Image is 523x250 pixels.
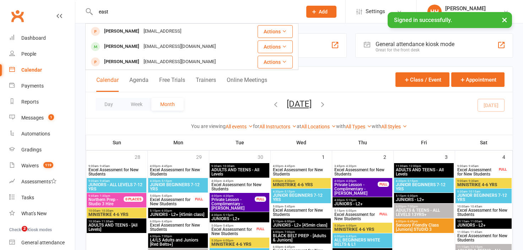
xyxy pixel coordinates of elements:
div: FULL [255,226,266,232]
span: JUNIOR BEGINNERS 7-12 YRS [150,183,206,191]
span: - 9:45am [467,165,479,168]
a: All Locations [301,124,336,129]
div: 28 [135,151,147,162]
span: - 5:15pm [222,213,233,217]
span: 4:00pm [211,179,268,183]
span: 4:30pm [395,179,452,183]
div: [PERSON_NAME] [102,57,141,67]
span: 9:00am [457,179,510,183]
span: - 10:30am [100,209,113,212]
span: - 4:30pm [222,194,233,198]
span: Private Lesson - Complimentary - [PERSON_NAME] [334,183,378,195]
strong: for [253,123,259,129]
span: Studio 3 Hire [88,198,132,206]
span: JUNIORS - L2+ [457,223,510,227]
span: JUNIOR BEGINNERS 7-12 YRS [273,193,329,202]
span: JUNIOR BEGINNERS 7-12 YRS [395,183,452,191]
span: 5:30pm [211,239,268,242]
span: 6:00pm [150,220,206,223]
span: Excel Assessment for New Students [150,198,194,206]
span: 4:30pm [334,199,391,202]
span: - 10:45am [469,205,482,208]
div: 2 [383,151,393,162]
span: 10:30am [88,220,145,223]
span: - 7:00pm [283,230,295,234]
div: Messages [21,115,44,121]
span: - 1:30pm [98,194,110,198]
span: 11:00am [395,165,452,168]
a: Messages 1 [9,110,75,126]
span: - 4:30pm [283,179,295,183]
div: FULL [378,211,389,217]
span: 4:00pm [150,165,206,168]
span: - 6:45pm [283,245,295,249]
span: 6:00pm [334,235,391,238]
span: - 5:45pm [283,205,295,208]
a: All events [226,124,253,129]
div: HH [427,5,442,19]
a: Dashboard [9,30,75,46]
span: - 7:00pm [406,205,418,208]
strong: with [336,123,346,129]
span: JUNIORS - L2+ [395,198,452,202]
span: ADULTS AND TEENS - [All Levels] [88,223,145,232]
span: 5:00pm [211,224,255,227]
input: Search... [93,7,297,17]
span: 4:00pm [211,194,255,198]
span: - 4:45pm [222,179,233,183]
span: - 10:15am [467,190,480,193]
span: - 5:15pm [406,179,418,183]
span: - 9:45am [98,179,110,183]
div: 1 [322,151,332,162]
button: Online Meetings [227,77,267,92]
th: Thu [332,135,393,150]
span: MINISTRIKE 4-6 YRS [88,212,145,217]
div: Dashboard [21,35,46,41]
span: 9:30am [211,165,268,168]
a: Gradings [9,142,75,158]
div: [PERSON_NAME] [102,26,141,37]
button: Month [151,98,184,111]
span: 4:30pm [273,190,329,193]
span: Excel Assessment for New Students [334,168,391,176]
span: 6:00pm [273,245,329,249]
button: Actions [258,40,293,53]
span: - 11:45am [469,230,482,234]
span: 5:00pm [150,194,194,198]
span: 5:15pm [334,209,378,212]
div: [EMAIL_ADDRESS][DOMAIN_NAME] [141,57,218,67]
a: Tasks [9,190,75,206]
span: Excel Assessment for New Students [457,208,510,217]
button: Actions [258,56,293,68]
span: ADULTS AND TEENS - All Levels [211,168,268,176]
span: MINISTRIKE 4-6 YRS [334,227,391,232]
span: - 6:00pm [406,194,418,198]
span: 2 [22,226,27,232]
span: - 5:45pm [222,224,233,227]
a: Reports [9,94,75,110]
a: All Instructors [259,124,297,129]
button: Day [96,98,122,111]
span: 119 [43,162,53,168]
span: JUNIORS - L2+ [45min class] [150,212,206,217]
span: MINISTRIKE 4-6 YRS [273,183,329,187]
span: Excel Assessment for New Students [211,183,268,191]
span: - 6:45pm [160,220,172,223]
div: Waivers [21,163,39,168]
span: 4:00pm [273,165,329,168]
span: - 6:00pm [345,209,356,212]
span: L4/L5 Adults and Juniors [Red Belts+] [150,238,206,246]
span: - 9:45am [98,165,110,168]
button: Class / Event [395,72,449,87]
iframe: Intercom live chat [7,226,24,243]
span: 4:30pm [211,213,268,217]
strong: at [297,123,301,129]
div: 29 [196,151,209,162]
span: Excel Assessment for New Students [88,168,145,176]
span: - 5:15pm [345,199,356,202]
span: 6:00pm [395,205,452,208]
span: 9:00am [88,179,145,183]
span: - 6:45pm [345,235,356,238]
span: Add [319,9,328,15]
span: - 6:00pm [160,209,172,212]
